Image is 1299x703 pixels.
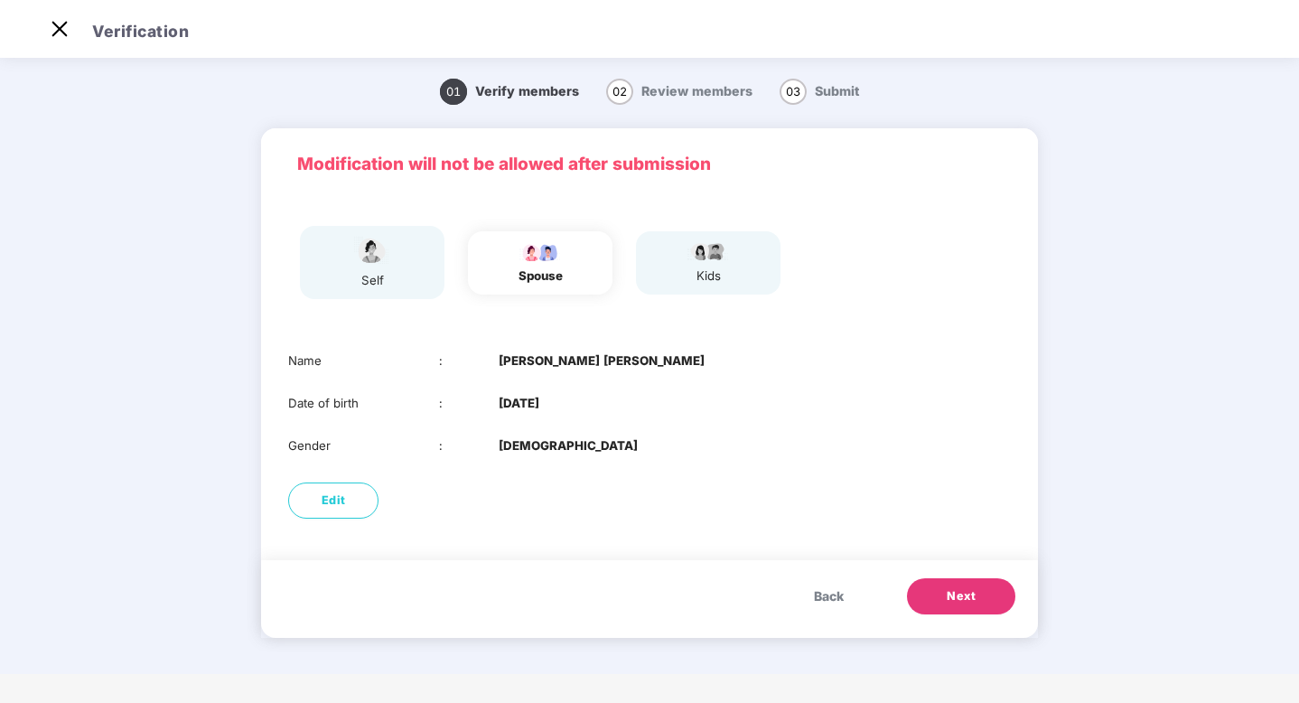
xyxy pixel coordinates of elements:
span: 02 [606,79,633,105]
b: [PERSON_NAME] [PERSON_NAME] [499,351,705,370]
button: Back [796,578,862,614]
span: Back [814,586,844,606]
span: Next [947,587,976,605]
span: Edit [322,492,346,510]
b: [DEMOGRAPHIC_DATA] [499,436,638,455]
button: Edit [288,483,378,519]
div: kids [686,267,731,286]
img: svg+xml;base64,PHN2ZyB4bWxucz0iaHR0cDovL3d3dy53My5vcmcvMjAwMC9zdmciIHdpZHRoPSI3OS4wMzciIGhlaWdodD... [686,240,731,262]
img: svg+xml;base64,PHN2ZyB4bWxucz0iaHR0cDovL3d3dy53My5vcmcvMjAwMC9zdmciIHdpZHRoPSI5Ny44OTciIGhlaWdodD... [518,240,563,262]
div: spouse [518,267,563,286]
div: self [350,271,395,290]
div: : [439,436,500,455]
div: : [439,394,500,413]
b: [DATE] [499,394,539,413]
div: Name [288,351,439,370]
button: Next [907,578,1015,614]
p: Modification will not be allowed after submission [297,151,1002,178]
span: Submit [815,83,859,98]
span: 01 [440,79,467,105]
div: : [439,351,500,370]
span: Verify members [475,83,579,98]
span: Review members [641,83,752,98]
div: Date of birth [288,394,439,413]
img: svg+xml;base64,PHN2ZyBpZD0iU3BvdXNlX2ljb24iIHhtbG5zPSJodHRwOi8vd3d3LnczLm9yZy8yMDAwL3N2ZyIgd2lkdG... [350,235,395,267]
div: Gender [288,436,439,455]
span: 03 [780,79,807,105]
